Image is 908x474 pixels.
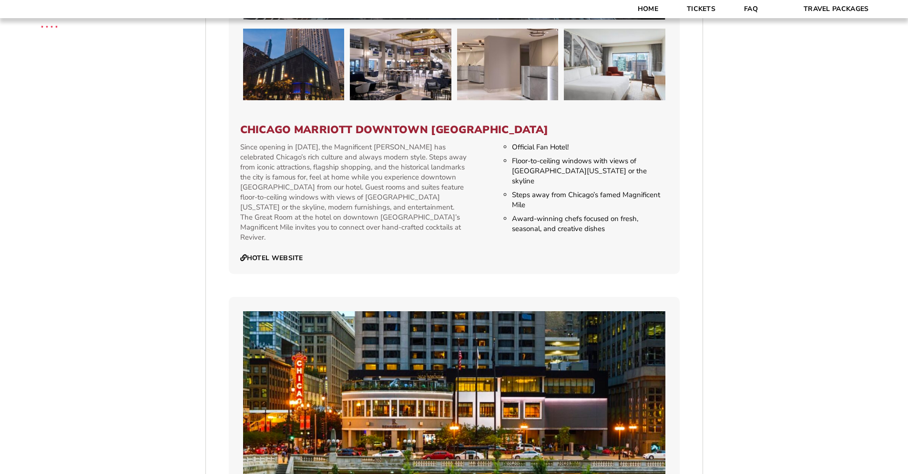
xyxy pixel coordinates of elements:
img: Chicago Marriott Downtown Magnificent Mile [350,29,451,100]
li: Steps away from Chicago’s famed Magnificent Mile [512,190,668,210]
img: Chicago Marriott Downtown Magnificent Mile [243,29,345,100]
li: Award-winning chefs focused on fresh, seasonal, and creative dishes [512,214,668,234]
a: Hotel Website [240,254,303,263]
h3: Chicago Marriott Downtown [GEOGRAPHIC_DATA] [240,124,668,136]
li: Official Fan Hotel! [512,142,668,152]
img: Chicago Marriott Downtown Magnificent Mile [457,29,559,100]
li: Floor-to-ceiling windows with views of [GEOGRAPHIC_DATA][US_STATE] or the skyline [512,156,668,186]
img: Chicago Marriott Downtown Magnificent Mile [564,29,665,100]
img: CBS Sports Thanksgiving Classic [29,5,70,46]
p: Since opening in [DATE], the Magnificent [PERSON_NAME] has celebrated Chicago’s rich culture and ... [240,142,469,242]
